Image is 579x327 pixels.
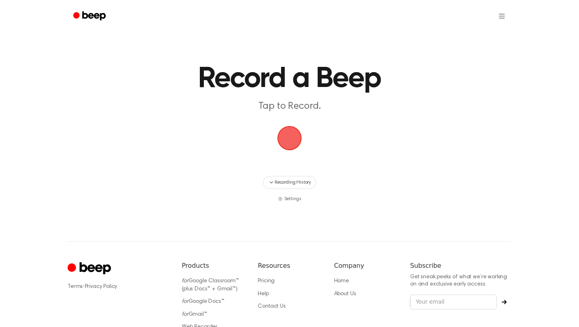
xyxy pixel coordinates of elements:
[182,261,245,271] h6: Products
[68,8,113,24] a: Beep
[87,64,492,93] h1: Record a Beep
[410,294,497,310] input: Your email
[334,278,349,284] a: Home
[497,300,511,304] button: Subscribe
[182,312,207,317] a: forGmail™
[492,6,511,26] button: Open menu
[182,299,189,304] i: for
[68,283,169,291] div: ·
[263,176,316,189] button: Recording History
[68,261,113,277] a: Cruip
[284,195,302,203] span: Settings
[135,100,444,113] p: Tap to Record.
[182,278,189,284] i: for
[182,312,189,317] i: for
[277,126,302,150] img: Beep Logo
[258,278,275,284] a: Pricing
[182,299,224,304] a: forGoogle Docs™
[334,291,356,297] a: About Us
[258,304,285,309] a: Contact Us
[182,278,239,292] a: forGoogle Classroom™ (plus Docs™ + Gmail™)
[258,291,269,297] a: Help
[68,284,83,290] a: Terms
[410,261,511,271] h6: Subscribe
[410,274,511,288] p: Get sneak peeks of what we’re working on and exclusive early access.
[334,261,397,271] h6: Company
[275,179,311,186] span: Recording History
[85,284,117,290] a: Privacy Policy
[258,261,321,271] h6: Resources
[278,195,302,203] button: Settings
